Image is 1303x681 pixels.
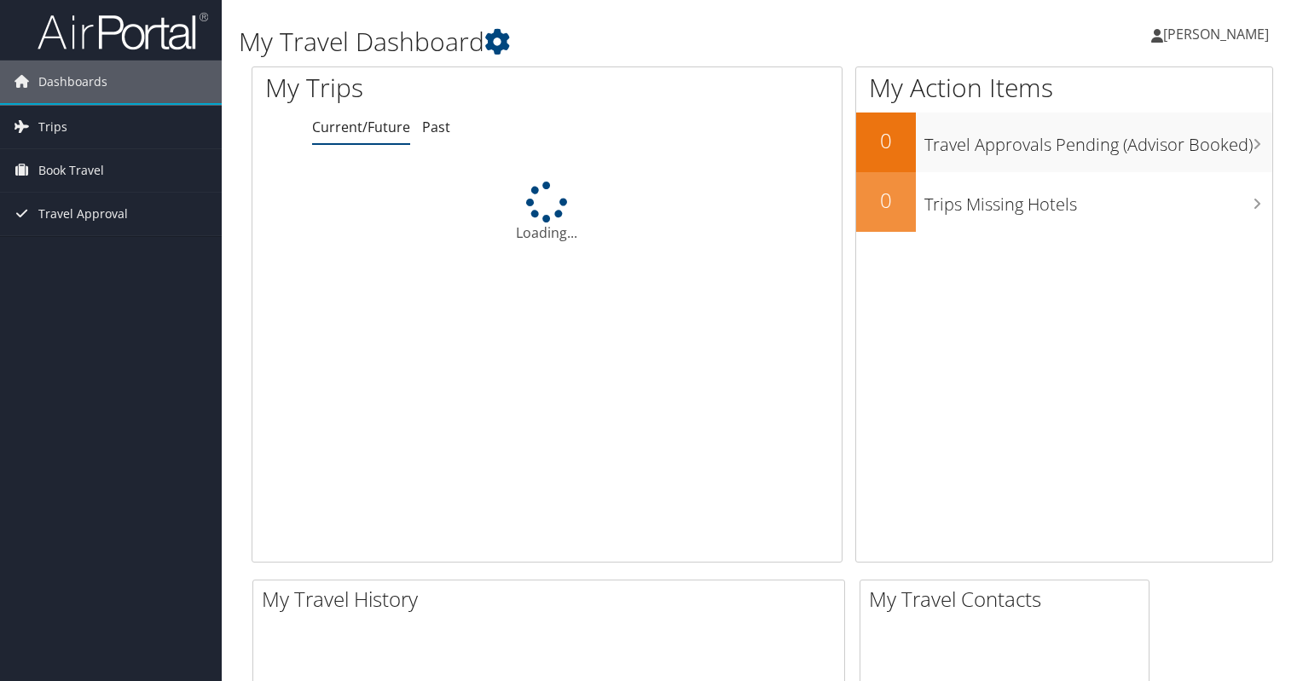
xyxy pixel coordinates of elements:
[924,124,1272,157] h3: Travel Approvals Pending (Advisor Booked)
[38,149,104,192] span: Book Travel
[856,126,916,155] h2: 0
[38,106,67,148] span: Trips
[856,70,1272,106] h1: My Action Items
[239,24,937,60] h1: My Travel Dashboard
[422,118,450,136] a: Past
[856,172,1272,232] a: 0Trips Missing Hotels
[856,186,916,215] h2: 0
[924,184,1272,216] h3: Trips Missing Hotels
[869,585,1149,614] h2: My Travel Contacts
[252,182,842,243] div: Loading...
[265,70,583,106] h1: My Trips
[312,118,410,136] a: Current/Future
[856,113,1272,172] a: 0Travel Approvals Pending (Advisor Booked)
[1151,9,1286,60] a: [PERSON_NAME]
[262,585,844,614] h2: My Travel History
[38,193,128,235] span: Travel Approval
[1163,25,1269,43] span: [PERSON_NAME]
[38,11,208,51] img: airportal-logo.png
[38,61,107,103] span: Dashboards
